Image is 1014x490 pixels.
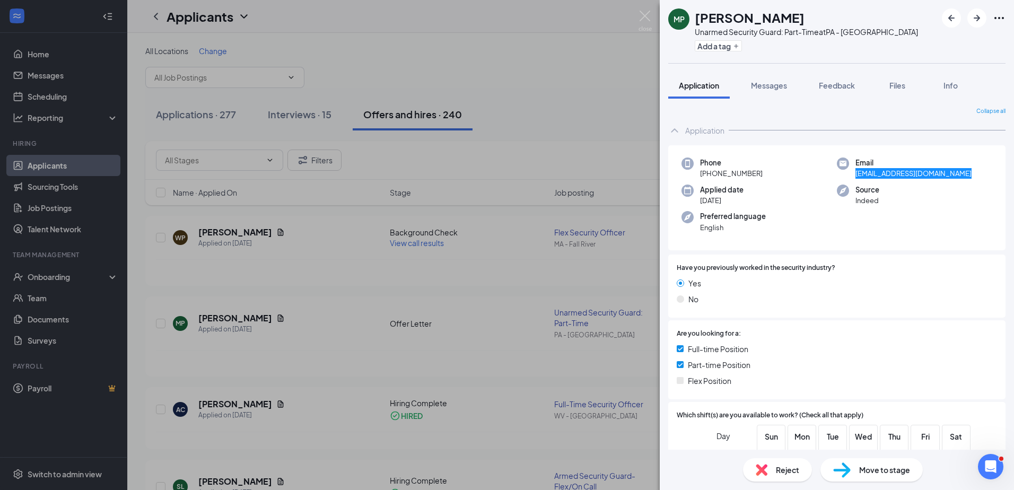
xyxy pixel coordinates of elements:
[716,430,730,442] span: Day
[677,410,863,421] span: Which shift(s) are you available to work? (Check all that apply)
[916,431,935,442] span: Fri
[688,293,698,305] span: No
[967,8,986,28] button: ArrowRight
[993,12,1006,24] svg: Ellipses
[855,168,972,179] span: [EMAIL_ADDRESS][DOMAIN_NAME]
[943,81,958,90] span: Info
[700,168,763,179] span: [PHONE_NUMBER]
[695,8,805,27] h1: [PERSON_NAME]
[823,431,842,442] span: Tue
[854,431,873,442] span: Wed
[978,454,1003,479] iframe: Intercom live chat
[700,157,763,168] span: Phone
[889,81,905,90] span: Files
[976,107,1006,116] span: Collapse all
[677,263,835,273] span: Have you previously worked in the security industry?
[700,211,766,222] span: Preferred language
[855,157,972,168] span: Email
[695,40,742,51] button: PlusAdd a tag
[688,359,750,371] span: Part-time Position
[751,81,787,90] span: Messages
[677,329,741,339] span: Are you looking for a:
[688,343,748,355] span: Full-time Position
[971,12,983,24] svg: ArrowRight
[688,375,731,387] span: Flex Position
[855,195,879,206] span: Indeed
[700,222,766,233] span: English
[679,81,719,90] span: Application
[700,185,744,195] span: Applied date
[685,125,724,136] div: Application
[859,464,910,476] span: Move to stage
[792,431,811,442] span: Mon
[674,14,685,24] div: MP
[885,431,904,442] span: Thu
[855,185,879,195] span: Source
[776,464,799,476] span: Reject
[695,27,918,37] div: Unarmed Security Guard: Part-Time at PA - [GEOGRAPHIC_DATA]
[688,277,701,289] span: Yes
[819,81,855,90] span: Feedback
[733,43,739,49] svg: Plus
[945,12,958,24] svg: ArrowLeftNew
[762,431,781,442] span: Sun
[942,8,961,28] button: ArrowLeftNew
[700,195,744,206] span: [DATE]
[947,431,966,442] span: Sat
[668,124,681,137] svg: ChevronUp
